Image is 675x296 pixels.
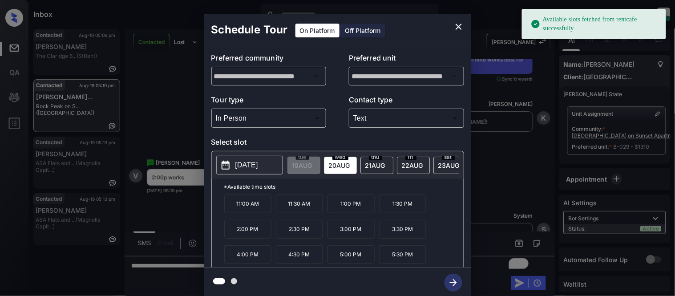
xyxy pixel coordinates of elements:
[204,14,295,45] h2: Schedule Tour
[369,154,382,160] span: thu
[276,245,323,264] p: 4:30 PM
[397,157,430,174] div: date-select
[405,154,416,160] span: fri
[224,195,271,213] p: 11:00 AM
[211,94,327,109] p: Tour type
[439,271,468,294] button: btn-next
[327,195,375,213] p: 1:00 PM
[379,245,426,264] p: 5:30 PM
[276,195,323,213] p: 11:30 AM
[450,18,468,36] button: close
[276,220,323,239] p: 2:30 PM
[379,220,426,239] p: 3:30 PM
[360,157,393,174] div: date-select
[379,195,426,213] p: 1:30 PM
[442,154,455,160] span: sat
[349,94,464,109] p: Contact type
[349,53,464,67] p: Preferred unit
[329,162,350,169] span: 20 AUG
[327,245,375,264] p: 5:00 PM
[433,157,466,174] div: date-select
[365,162,385,169] span: 21 AUG
[327,220,375,239] p: 3:00 PM
[211,53,327,67] p: Preferred community
[531,12,659,36] div: Available slots fetched from rentcafe successfully
[351,111,462,126] div: Text
[211,137,464,151] p: Select slot
[295,24,340,37] div: On Platform
[224,179,464,195] p: *Available time slots
[341,24,385,37] div: Off Platform
[332,154,348,160] span: wed
[214,111,324,126] div: In Person
[224,245,271,264] p: 4:00 PM
[438,162,460,169] span: 23 AUG
[324,157,357,174] div: date-select
[216,156,283,174] button: [DATE]
[224,220,271,239] p: 2:00 PM
[235,160,258,170] p: [DATE]
[402,162,423,169] span: 22 AUG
